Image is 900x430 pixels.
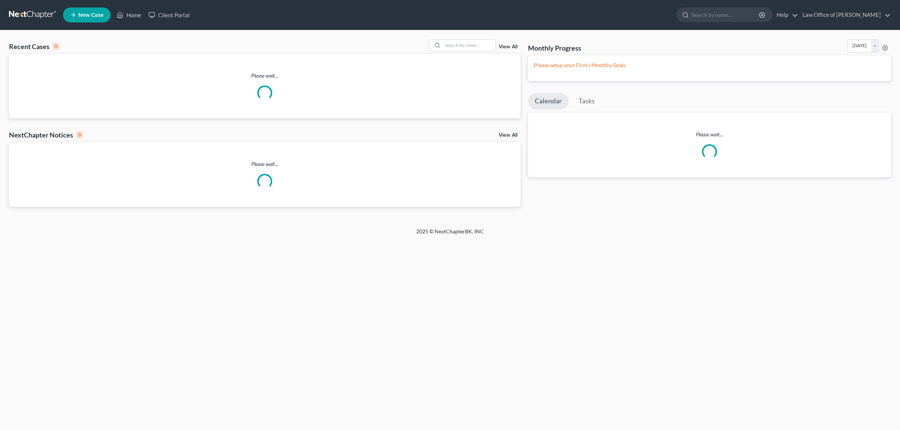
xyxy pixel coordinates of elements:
a: Home [113,8,145,22]
a: View All [499,44,517,49]
div: NextChapter Notices [9,130,83,139]
div: 0 [76,131,83,138]
p: Please wait... [528,131,891,138]
a: Help [773,8,798,22]
a: Calendar [528,93,568,109]
div: Recent Cases [9,42,59,51]
input: Search by name... [691,8,760,22]
p: Please wait... [9,72,520,79]
div: 2025 © NextChapterBK, INC [236,228,664,241]
div: 0 [52,43,59,50]
span: New Case [78,12,103,18]
p: Please wait... [9,160,520,168]
input: Search by name... [443,40,495,51]
a: Law Office of [PERSON_NAME] [799,8,891,22]
h3: Monthly Progress [528,43,581,52]
p: Please setup your Firm's Monthly Goals [534,61,885,69]
a: Client Portal [145,8,193,22]
a: Tasks [572,93,601,109]
a: View All [499,133,517,138]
